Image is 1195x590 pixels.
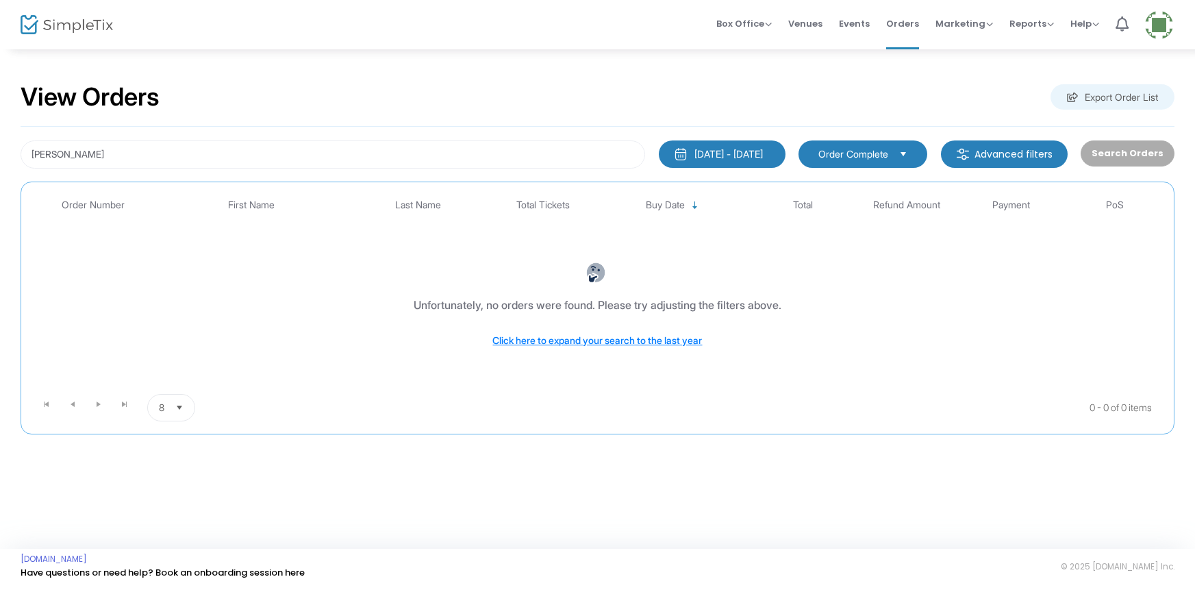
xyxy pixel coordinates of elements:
th: Total [751,189,855,221]
span: Sortable [690,200,701,211]
span: Payment [992,199,1030,211]
span: Click here to expand your search to the last year [493,334,703,346]
a: Have questions or need help? Book an onboarding session here [21,566,305,579]
span: Orders [886,6,919,41]
button: Select [894,147,913,162]
span: Box Office [716,17,772,30]
span: Marketing [935,17,993,30]
th: Refund Amount [855,189,959,221]
img: monthly [674,147,688,161]
span: Events [839,6,870,41]
span: First Name [229,199,275,211]
button: [DATE] - [DATE] [659,140,785,168]
span: © 2025 [DOMAIN_NAME] Inc. [1061,561,1174,572]
span: Order Complete [818,147,888,161]
m-button: Advanced filters [941,140,1068,168]
button: Select [170,395,189,421]
span: Last Name [395,199,441,211]
span: PoS [1106,199,1124,211]
span: Buy Date [646,199,685,211]
span: Help [1070,17,1099,30]
span: Order Number [62,199,125,211]
div: Data table [28,189,1167,389]
img: filter [956,147,970,161]
kendo-pager-info: 0 - 0 of 0 items [331,394,1152,421]
th: Total Tickets [491,189,595,221]
span: Venues [788,6,822,41]
a: [DOMAIN_NAME] [21,554,87,565]
span: Reports [1009,17,1054,30]
div: Unfortunately, no orders were found. Please try adjusting the filters above. [414,297,781,313]
h2: View Orders [21,82,160,112]
input: Search by name, email, phone, order number, ip address, or last 4 digits of card [21,140,645,169]
div: [DATE] - [DATE] [694,147,763,161]
span: 8 [159,401,164,415]
img: face-thinking.png [586,262,606,283]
